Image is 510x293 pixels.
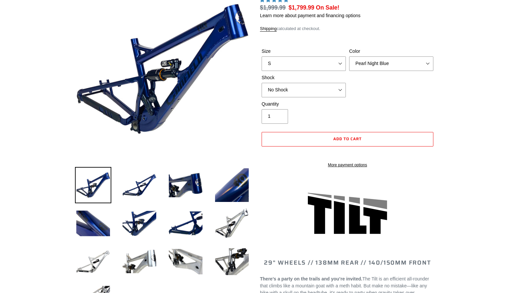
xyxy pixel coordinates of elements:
img: Load image into Gallery viewer, TILT - Frameset [214,167,250,203]
s: $1,999.99 [260,4,286,11]
img: Load image into Gallery viewer, TILT - Frameset [214,244,250,280]
img: Load image into Gallery viewer, TILT - Frameset [75,205,111,242]
img: Load image into Gallery viewer, TILT - Frameset [167,167,204,203]
span: Add to cart [333,136,362,142]
label: Color [349,48,433,55]
span: 29" WHEELS // 138mm REAR // 140/150mm FRONT [264,258,431,267]
span: On Sale! [316,3,339,12]
img: Load image into Gallery viewer, TILT - Frameset [121,167,158,203]
img: Load image into Gallery viewer, TILT - Frameset [167,205,204,242]
a: More payment options [262,162,433,168]
button: Add to cart [262,132,433,146]
label: Shock [262,74,346,81]
b: There’s a party on the trails and you’re invited. [260,276,362,281]
img: Load image into Gallery viewer, TILT - Frameset [121,205,158,242]
img: Load image into Gallery viewer, TILT - Frameset [75,167,111,203]
span: $1,799.99 [289,4,314,11]
a: Learn more about payment and financing options [260,13,360,18]
label: Size [262,48,346,55]
img: Load image into Gallery viewer, TILT - Frameset [75,244,111,280]
img: Load image into Gallery viewer, TILT - Frameset [121,244,158,280]
img: Load image into Gallery viewer, TILT - Frameset [214,205,250,242]
a: Shipping [260,26,277,32]
label: Quantity [262,101,346,108]
img: Load image into Gallery viewer, TILT - Frameset [167,244,204,280]
div: calculated at checkout. [260,25,435,32]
